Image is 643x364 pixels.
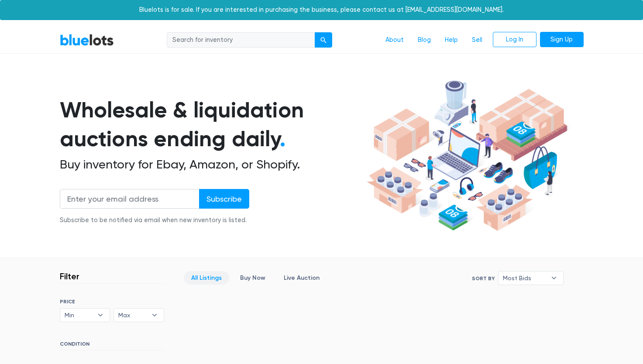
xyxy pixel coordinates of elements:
a: Log In [493,32,536,48]
span: Max [118,309,147,322]
b: ▾ [91,309,110,322]
h6: PRICE [60,299,164,305]
a: Sign Up [540,32,584,48]
span: Min [65,309,93,322]
span: Most Bids [503,271,547,285]
a: Help [438,32,465,48]
div: Subscribe to be notified via email when new inventory is listed. [60,216,249,225]
b: ▾ [545,271,563,285]
h6: CONDITION [60,341,164,350]
a: BlueLots [60,34,114,46]
input: Enter your email address [60,189,199,209]
h1: Wholesale & liquidation auctions ending daily [60,96,364,154]
a: Blog [411,32,438,48]
h2: Buy inventory for Ebay, Amazon, or Shopify. [60,157,364,172]
img: hero-ee84e7d0318cb26816c560f6b4441b76977f77a177738b4e94f68c95b2b83dbb.png [364,76,571,235]
a: Live Auction [276,271,327,285]
a: All Listings [184,271,229,285]
span: . [280,126,285,152]
label: Sort By [472,275,495,282]
b: ▾ [145,309,164,322]
a: Sell [465,32,489,48]
a: Buy Now [233,271,273,285]
input: Subscribe [199,189,249,209]
input: Search for inventory [167,32,315,48]
a: About [378,32,411,48]
h3: Filter [60,271,79,282]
